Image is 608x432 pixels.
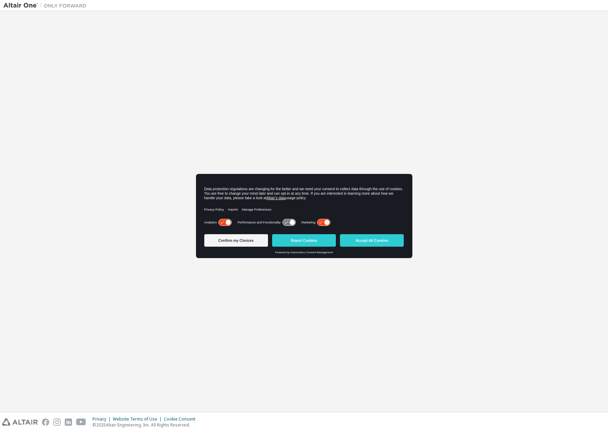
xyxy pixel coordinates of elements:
[113,416,164,422] div: Website Terms of Use
[92,422,199,428] p: © 2025 Altair Engineering, Inc. All Rights Reserved.
[65,418,72,426] img: linkedin.svg
[164,416,199,422] div: Cookie Consent
[42,418,49,426] img: facebook.svg
[3,2,90,9] img: Altair One
[76,418,86,426] img: youtube.svg
[2,418,38,426] img: altair_logo.svg
[53,418,61,426] img: instagram.svg
[92,416,113,422] div: Privacy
